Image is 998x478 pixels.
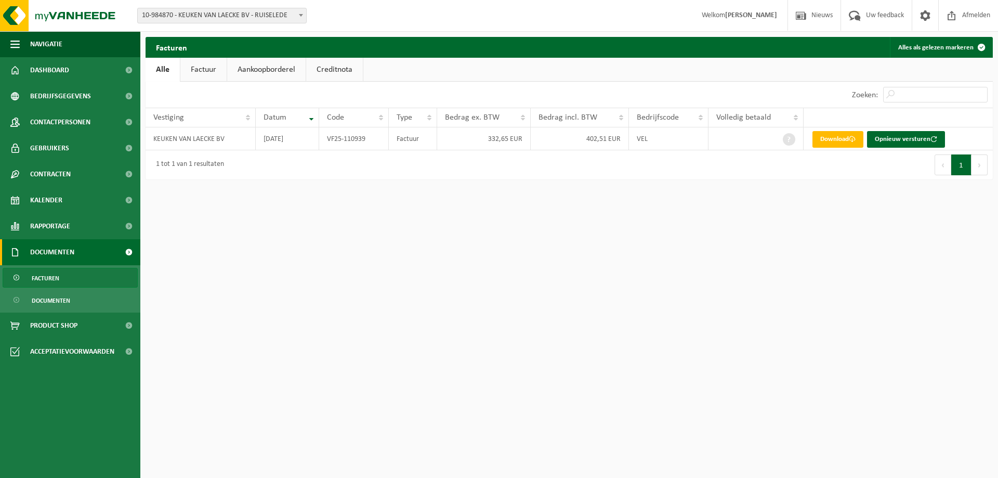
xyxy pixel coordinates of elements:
[437,127,531,150] td: 332,65 EUR
[30,109,90,135] span: Contactpersonen
[32,268,59,288] span: Facturen
[146,37,198,57] h2: Facturen
[327,113,344,122] span: Code
[137,8,307,23] span: 10-984870 - KEUKEN VAN LAECKE BV - RUISELEDE
[30,57,69,83] span: Dashboard
[890,37,992,58] button: Alles als gelezen markeren
[3,268,138,288] a: Facturen
[397,113,412,122] span: Type
[30,31,62,57] span: Navigatie
[637,113,679,122] span: Bedrijfscode
[812,131,863,148] a: Download
[32,291,70,311] span: Documenten
[725,11,777,19] strong: [PERSON_NAME]
[531,127,629,150] td: 402,51 EUR
[389,127,437,150] td: Factuur
[30,161,71,187] span: Contracten
[716,113,771,122] span: Volledig betaald
[256,127,319,150] td: [DATE]
[951,154,971,175] button: 1
[629,127,708,150] td: VEL
[30,313,77,339] span: Product Shop
[264,113,286,122] span: Datum
[227,58,306,82] a: Aankoopborderel
[146,58,180,82] a: Alle
[3,290,138,310] a: Documenten
[30,135,69,161] span: Gebruikers
[30,213,70,239] span: Rapportage
[971,154,988,175] button: Next
[319,127,389,150] td: VF25-110939
[30,83,91,109] span: Bedrijfsgegevens
[151,156,224,174] div: 1 tot 1 van 1 resultaten
[539,113,597,122] span: Bedrag incl. BTW
[30,339,114,365] span: Acceptatievoorwaarden
[30,239,74,265] span: Documenten
[852,91,878,99] label: Zoeken:
[153,113,184,122] span: Vestiging
[867,131,945,148] button: Opnieuw versturen
[935,154,951,175] button: Previous
[138,8,306,23] span: 10-984870 - KEUKEN VAN LAECKE BV - RUISELEDE
[146,127,256,150] td: KEUKEN VAN LAECKE BV
[306,58,363,82] a: Creditnota
[180,58,227,82] a: Factuur
[445,113,500,122] span: Bedrag ex. BTW
[30,187,62,213] span: Kalender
